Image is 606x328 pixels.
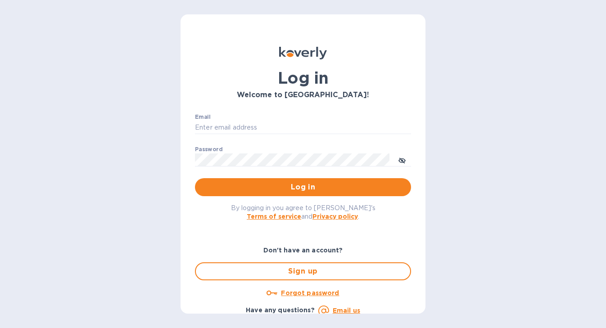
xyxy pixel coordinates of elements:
[393,151,411,169] button: toggle password visibility
[202,182,404,193] span: Log in
[263,247,343,254] b: Don't have an account?
[195,91,411,99] h3: Welcome to [GEOGRAPHIC_DATA]!
[279,47,327,59] img: Koverly
[247,213,301,220] a: Terms of service
[195,147,222,152] label: Password
[195,114,211,120] label: Email
[195,68,411,87] h1: Log in
[333,307,360,314] a: Email us
[312,213,358,220] a: Privacy policy
[195,262,411,280] button: Sign up
[231,204,375,220] span: By logging in you agree to [PERSON_NAME]'s and .
[195,121,411,135] input: Enter email address
[246,306,315,314] b: Have any questions?
[281,289,339,297] u: Forgot password
[203,266,403,277] span: Sign up
[195,178,411,196] button: Log in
